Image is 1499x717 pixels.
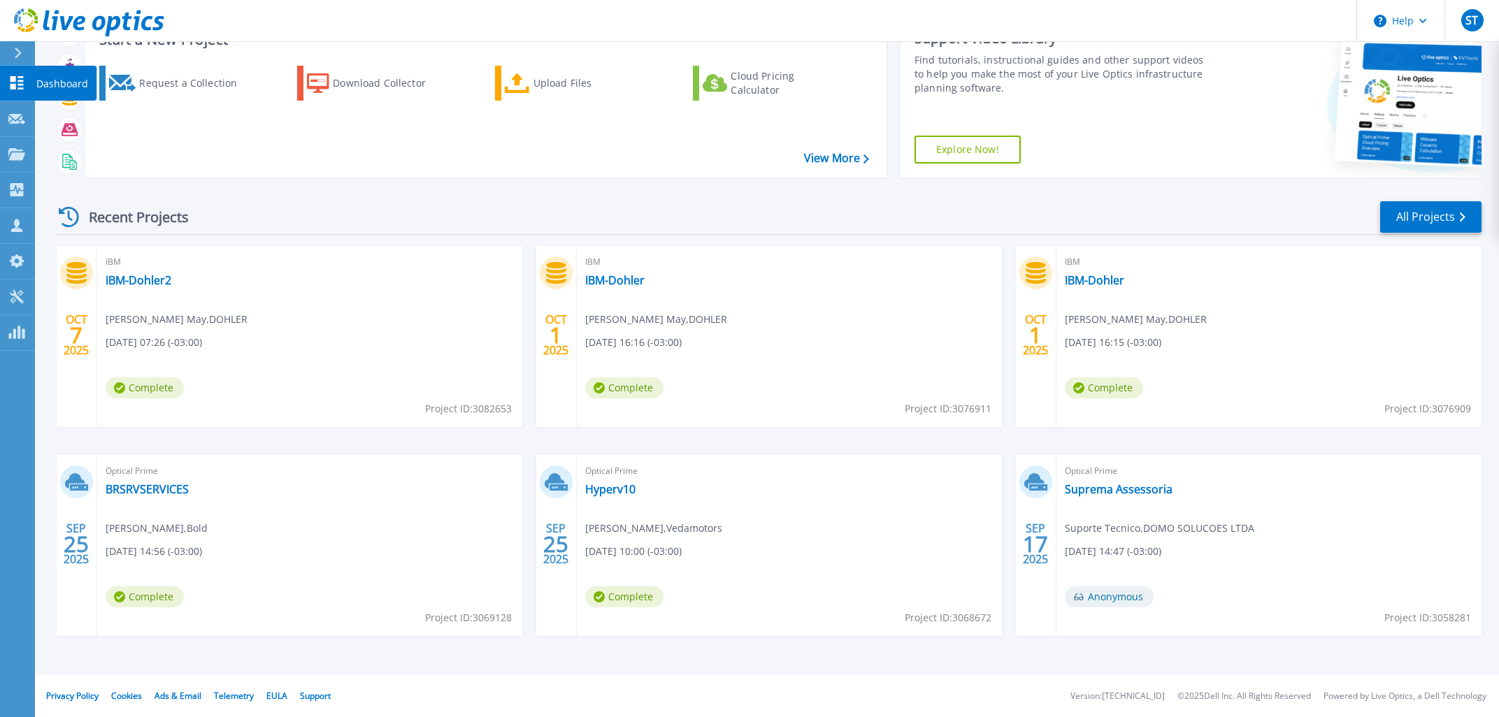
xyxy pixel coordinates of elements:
span: [DATE] 16:15 (-03:00) [1065,335,1161,350]
span: Optical Prime [585,463,994,479]
li: Version: [TECHNICAL_ID] [1070,692,1165,701]
a: Request a Collection [99,66,255,101]
h3: Start a New Project [99,32,868,48]
div: OCT 2025 [543,310,569,361]
div: SEP 2025 [63,519,89,570]
li: Powered by Live Optics, a Dell Technology [1324,692,1486,701]
a: Cookies [111,690,142,702]
span: 1 [1029,329,1042,341]
span: [DATE] 14:56 (-03:00) [106,544,202,559]
span: Suporte Tecnico , DOMO SOLUCOES LTDA [1065,521,1254,536]
a: IBM-Dohler2 [106,273,171,287]
p: Dashboard [36,66,88,102]
div: OCT 2025 [1022,310,1049,361]
div: SEP 2025 [1022,519,1049,570]
div: Find tutorials, instructional guides and other support videos to help you make the most of your L... [915,53,1212,95]
span: Project ID: 3076911 [905,401,991,417]
span: 17 [1023,538,1048,550]
div: OCT 2025 [63,310,89,361]
span: 25 [543,538,568,550]
span: [PERSON_NAME] , Vedamotors [585,521,722,536]
a: All Projects [1380,201,1482,233]
a: Telemetry [214,690,254,702]
span: [DATE] 14:47 (-03:00) [1065,544,1161,559]
span: Complete [1065,377,1143,398]
a: Privacy Policy [46,690,99,702]
a: Cloud Pricing Calculator [693,66,849,101]
span: [DATE] 10:00 (-03:00) [585,544,682,559]
a: Explore Now! [915,136,1021,164]
span: Complete [585,377,664,398]
a: IBM-Dohler [1065,273,1124,287]
a: Download Collector [297,66,453,101]
a: EULA [266,690,287,702]
span: Complete [585,586,664,607]
span: [PERSON_NAME] May , DOHLER [585,312,727,327]
span: [DATE] 07:26 (-03:00) [106,335,202,350]
span: Optical Prime [1065,463,1473,479]
span: IBM [106,254,514,270]
span: [PERSON_NAME] , Bold [106,521,208,536]
span: Project ID: 3082653 [425,401,512,417]
li: © 2025 Dell Inc. All Rights Reserved [1177,692,1311,701]
span: Anonymous [1065,586,1154,607]
span: Complete [106,377,184,398]
span: IBM [585,254,994,270]
a: Suprema Assessoria [1065,482,1172,496]
span: Project ID: 3069128 [425,610,512,625]
span: ST [1465,15,1478,26]
a: Hyperv10 [585,482,636,496]
span: IBM [1065,254,1473,270]
a: Support [300,690,331,702]
a: Upload Files [495,66,651,101]
span: [PERSON_NAME] May , DOHLER [1065,312,1207,327]
span: 25 [64,538,89,550]
div: Upload Files [533,69,645,97]
span: Optical Prime [106,463,514,479]
a: View More [804,152,869,165]
span: Complete [106,586,184,607]
div: Request a Collection [139,69,251,97]
span: Project ID: 3076909 [1384,401,1471,417]
div: SEP 2025 [543,519,569,570]
span: 7 [70,329,83,341]
span: [PERSON_NAME] May , DOHLER [106,312,248,327]
span: Project ID: 3058281 [1384,610,1471,625]
span: Project ID: 3068672 [905,610,991,625]
a: BRSRVSERVICES [106,482,189,496]
div: Recent Projects [54,200,208,234]
a: IBM-Dohler [585,273,645,287]
span: [DATE] 16:16 (-03:00) [585,335,682,350]
span: 1 [550,329,562,341]
div: Cloud Pricing Calculator [731,69,842,97]
a: Ads & Email [155,690,201,702]
div: Download Collector [333,69,445,97]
